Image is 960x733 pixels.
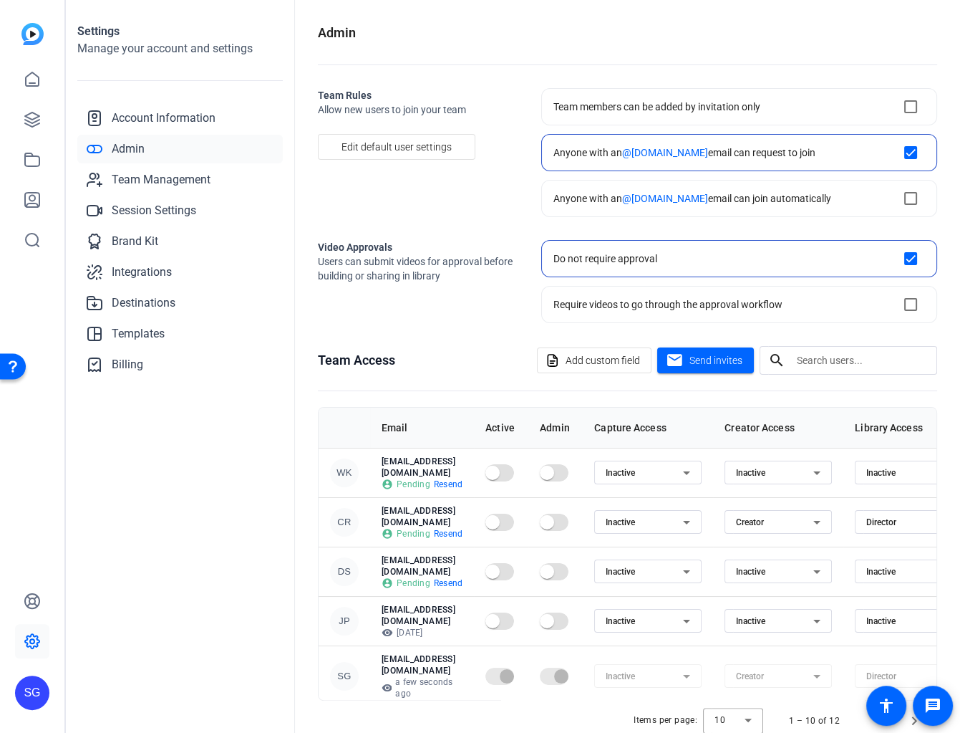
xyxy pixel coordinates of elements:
button: Edit default user settings [318,134,475,160]
span: Director [866,517,896,527]
h1: Admin [318,23,356,43]
div: SG [330,662,359,691]
h2: Video Approvals [318,240,518,254]
mat-icon: account_circle [382,479,393,490]
span: Inactive [736,616,765,626]
div: Anyone with an email can join automatically [553,191,831,206]
span: Creator [736,517,764,527]
span: Users can submit videos for approval before building or sharing in library [318,254,518,283]
span: Resend [434,578,463,589]
span: Add custom field [566,347,640,374]
mat-icon: visibility [382,627,393,638]
img: blue-gradient.svg [21,23,44,45]
span: Session Settings [112,202,196,219]
h1: Settings [77,23,283,40]
span: Integrations [112,264,172,281]
span: Send invites [689,353,742,368]
a: Session Settings [77,196,283,225]
a: Account Information [77,104,283,133]
span: Allow new users to join your team [318,102,518,117]
a: Templates [77,320,283,348]
p: [EMAIL_ADDRESS][DOMAIN_NAME] [382,456,462,479]
div: Team members can be added by invitation only [553,100,760,114]
div: CR [330,508,359,537]
span: Resend [434,528,463,540]
span: @[DOMAIN_NAME] [622,147,708,158]
span: Inactive [736,468,765,478]
div: SG [15,676,49,710]
mat-icon: search [760,352,794,369]
span: Admin [112,140,145,158]
th: Admin [528,408,583,448]
span: Inactive [606,517,635,527]
h2: Manage your account and settings [77,40,283,57]
p: a few seconds ago [382,676,462,699]
mat-icon: accessibility [878,697,895,714]
p: [EMAIL_ADDRESS][DOMAIN_NAME] [382,604,462,627]
input: Search users... [797,352,926,369]
div: Items per page: [634,713,697,727]
span: Inactive [866,567,896,577]
span: Account Information [112,110,215,127]
th: Email [370,408,474,448]
span: Pending [397,479,430,490]
span: Destinations [112,294,175,312]
mat-icon: visibility [382,682,392,694]
th: Capture Access [583,408,713,448]
a: Destinations [77,289,283,317]
a: Brand Kit [77,227,283,256]
span: Inactive [606,567,635,577]
th: Creator Access [713,408,843,448]
th: Active [474,408,528,448]
span: Inactive [866,616,896,626]
span: Team Management [112,171,210,188]
p: [EMAIL_ADDRESS][DOMAIN_NAME] [382,555,462,578]
mat-icon: account_circle [382,578,393,589]
span: Resend [434,479,463,490]
mat-icon: account_circle [382,528,393,540]
span: Templates [112,325,165,342]
span: Inactive [606,616,635,626]
p: [EMAIL_ADDRESS][DOMAIN_NAME] [382,505,462,528]
button: Send invites [657,348,754,373]
span: Inactive [866,468,896,478]
span: @[DOMAIN_NAME] [622,193,708,204]
span: Brand Kit [112,233,158,250]
div: WK [330,459,359,487]
a: Team Management [77,166,283,194]
h2: Team Rules [318,88,518,102]
span: Billing [112,356,143,373]
a: Integrations [77,258,283,287]
a: Billing [77,350,283,379]
div: Require videos to go through the approval workflow [553,297,782,312]
button: Add custom field [537,348,651,373]
span: Inactive [736,567,765,577]
mat-icon: message [924,697,941,714]
h1: Team Access [318,350,395,370]
span: Pending [397,528,430,540]
div: Anyone with an email can request to join [553,145,815,160]
div: Do not require approval [553,251,657,266]
span: Pending [397,578,430,589]
mat-icon: mail [666,352,684,370]
p: [EMAIL_ADDRESS][DOMAIN_NAME] [382,653,462,676]
span: Edit default user settings [341,133,452,161]
div: DS [330,557,359,586]
span: Inactive [606,468,635,478]
p: [DATE] [382,627,462,638]
div: JP [330,607,359,636]
a: Admin [77,135,283,163]
div: 1 – 10 of 12 [789,714,840,728]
